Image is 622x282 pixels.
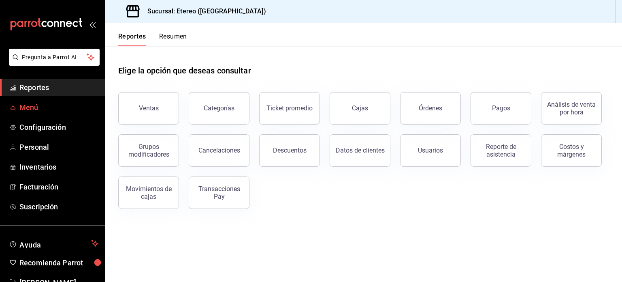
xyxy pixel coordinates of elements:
[19,82,98,93] span: Reportes
[266,104,313,112] div: Ticket promedio
[330,92,390,125] button: Cajas
[19,161,98,172] span: Inventarios
[189,134,249,167] button: Cancelaciones
[124,143,174,158] div: Grupos modificadores
[19,181,98,192] span: Facturación
[6,59,100,67] a: Pregunta a Parrot AI
[159,32,187,46] button: Resumen
[118,65,251,77] h1: Elige la opción que deseas consultar
[89,21,96,28] button: open_drawer_menu
[194,185,244,200] div: Transacciones Pay
[118,32,146,46] button: Reportes
[541,92,602,125] button: Análisis de venta por hora
[546,143,596,158] div: Costos y márgenes
[546,101,596,116] div: Análisis de venta por hora
[118,177,179,209] button: Movimientos de cajas
[118,134,179,167] button: Grupos modificadores
[336,146,385,154] div: Datos de clientes
[259,134,320,167] button: Descuentos
[471,134,531,167] button: Reporte de asistencia
[9,49,100,66] button: Pregunta a Parrot AI
[19,122,98,133] span: Configuración
[418,146,443,154] div: Usuarios
[198,146,240,154] div: Cancelaciones
[118,32,187,46] div: navigation tabs
[19,142,98,153] span: Personal
[189,177,249,209] button: Transacciones Pay
[19,239,88,248] span: Ayuda
[330,134,390,167] button: Datos de clientes
[476,143,526,158] div: Reporte de asistencia
[541,134,602,167] button: Costos y márgenes
[19,257,98,268] span: Recomienda Parrot
[471,92,531,125] button: Pagos
[19,102,98,113] span: Menú
[492,104,510,112] div: Pagos
[22,53,87,62] span: Pregunta a Parrot AI
[139,104,159,112] div: Ventas
[273,146,307,154] div: Descuentos
[189,92,249,125] button: Categorías
[400,92,461,125] button: Órdenes
[352,104,368,112] div: Cajas
[141,6,266,16] h3: Sucursal: Etereo ([GEOGRAPHIC_DATA])
[419,104,442,112] div: Órdenes
[118,92,179,125] button: Ventas
[19,201,98,212] span: Suscripción
[400,134,461,167] button: Usuarios
[259,92,320,125] button: Ticket promedio
[124,185,174,200] div: Movimientos de cajas
[204,104,234,112] div: Categorías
